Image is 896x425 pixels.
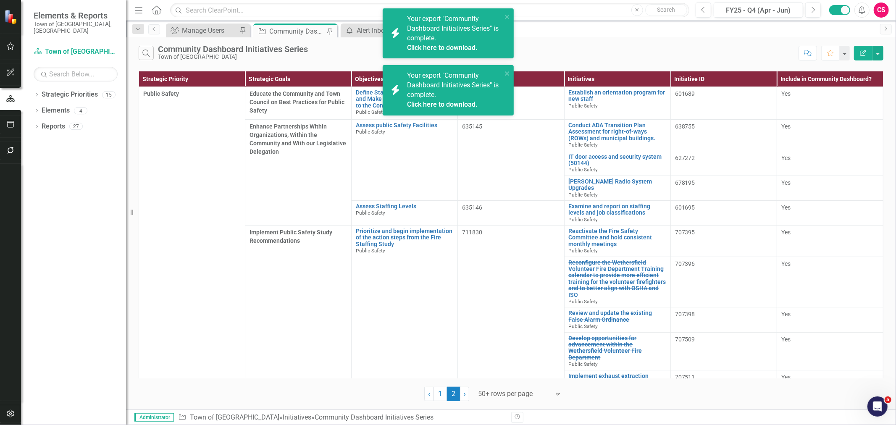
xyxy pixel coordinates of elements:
[569,335,666,361] a: Develop opportunities for advancement within the Wethersfield Volunteer Fire Department
[781,229,791,236] span: Yes
[569,217,598,223] span: Public Safety
[777,226,883,257] td: Double-Click to Edit
[428,390,430,398] span: ‹
[462,228,560,236] div: 711830
[462,203,560,212] div: 635146
[356,109,385,115] span: Public Safety
[356,228,453,247] a: Prioritize and begin implementation of the action steps from the Fire Staffing Study
[42,106,70,115] a: Elements
[504,68,510,78] button: close
[564,87,670,120] td: Double-Click to Edit Right Click for Context Menu
[464,390,466,398] span: ›
[675,335,773,344] div: 707509
[34,21,118,34] small: Town of [GEOGRAPHIC_DATA], [GEOGRAPHIC_DATA]
[352,226,458,401] td: Double-Click to Edit Right Click for Context Menu
[315,413,434,421] div: Community Dashboard Initiatives Series
[34,67,118,81] input: Search Below...
[564,257,670,307] td: Double-Click to Edit Right Click for Context Menu
[250,89,347,115] span: Educate the Community and Town Council on Best Practices for Public Safety
[569,122,666,142] a: Conduct ADA Transition Plan Assessment for right-of-ways (ROWs) and municipal buildings.
[283,413,311,421] a: Initiatives
[777,176,883,200] td: Double-Click to Edit
[564,370,670,401] td: Double-Click to Edit Right Click for Context Menu
[781,123,791,130] span: Yes
[245,120,352,226] td: Double-Click to Edit
[42,122,65,131] a: Reports
[158,54,308,60] div: Town of [GEOGRAPHIC_DATA]
[407,15,500,52] span: Your export "Community Dashboard Initiatives Series" is complete.
[569,167,598,173] span: Public Safety
[874,3,889,18] button: CS
[781,179,791,186] span: Yes
[564,226,670,257] td: Double-Click to Edit Right Click for Context Menu
[356,203,453,210] a: Assess Staffing Levels
[867,396,888,417] iframe: Intercom live chat
[42,90,98,100] a: Strategic Priorities
[777,120,883,151] td: Double-Click to Edit
[781,311,791,317] span: Yes
[657,6,675,13] span: Search
[569,299,598,304] span: Public Safety
[74,107,87,114] div: 4
[250,228,347,245] span: Implement Public Safety Study Recommendations
[564,151,670,176] td: Double-Click to Edit Right Click for Context Menu
[781,260,791,267] span: Yes
[564,307,670,332] td: Double-Click to Edit Right Click for Context Menu
[781,374,791,380] span: Yes
[569,154,666,167] a: IT door access and security system (50144)
[569,248,598,254] span: Public Safety
[356,122,453,129] a: Assess public Safety Facilities
[178,413,505,422] div: » »
[356,210,385,216] span: Public Safety
[675,203,773,212] div: 601695
[569,361,598,367] span: Public Safety
[34,10,118,21] span: Elements & Reports
[34,47,118,57] a: Town of [GEOGRAPHIC_DATA]
[504,12,510,21] button: close
[714,3,803,18] button: FY25 - Q4 (Apr - Jun)
[190,413,279,421] a: Town of [GEOGRAPHIC_DATA]
[675,89,773,98] div: 601689
[569,178,666,192] a: [PERSON_NAME] Radio System Upgrades
[462,122,560,131] div: 635145
[102,91,116,98] div: 15
[781,155,791,161] span: Yes
[434,387,447,401] a: 1
[777,370,883,401] td: Double-Click to Edit
[4,10,19,24] img: ClearPoint Strategy
[777,87,883,120] td: Double-Click to Edit
[569,323,598,329] span: Public Safety
[407,100,478,108] a: Click here to download.
[675,260,773,268] div: 707396
[407,71,500,109] span: Your export "Community Dashboard Initiatives Series" is complete.
[675,228,773,236] div: 707395
[569,203,666,216] a: Examine and report on staffing levels and job classifications
[777,200,883,225] td: Double-Click to Edit
[245,226,352,401] td: Double-Click to Edit
[69,123,83,130] div: 27
[564,120,670,151] td: Double-Click to Edit Right Click for Context Menu
[352,87,458,120] td: Double-Click to Edit Right Click for Context Menu
[885,396,891,403] span: 5
[168,25,237,36] a: Manage Users
[777,257,883,307] td: Double-Click to Edit
[564,176,670,200] td: Double-Click to Edit Right Click for Context Menu
[170,3,689,18] input: Search ClearPoint...
[569,310,666,323] a: Review and update the existing False Alarm Ordinance
[134,413,174,422] span: Administrator
[781,336,791,343] span: Yes
[645,4,687,16] button: Search
[564,332,670,370] td: Double-Click to Edit Right Click for Context Menu
[182,25,237,36] div: Manage Users
[675,178,773,187] div: 678195
[343,25,423,36] a: Alert Inbox
[250,122,347,156] span: Enhance Partnerships Within Organizations, Within the Community and With our Legislative Delegation
[352,200,458,225] td: Double-Click to Edit Right Click for Context Menu
[675,122,773,131] div: 638755
[569,228,666,247] a: Reactivate the Fire Safety Committee and hold consistent monthly meetings
[356,248,385,254] span: Public Safety
[447,387,460,401] span: 2
[269,26,325,37] div: Community Dashboard Initiatives Series
[569,89,666,102] a: Establish an orientation program for new staff
[675,154,773,162] div: 627272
